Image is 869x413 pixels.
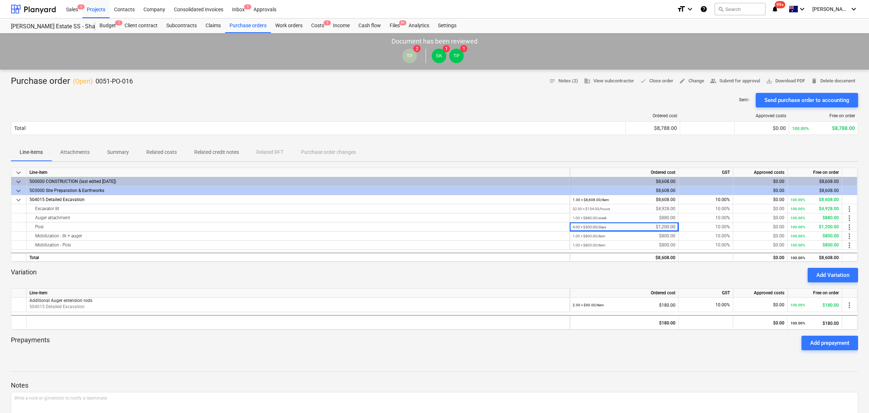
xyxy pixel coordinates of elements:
div: Free on order [792,113,855,118]
span: edit [679,78,686,84]
span: 99+ [775,1,785,8]
div: $180.00 [791,316,839,331]
small: 100.00% [791,207,805,211]
a: Settings [434,19,461,33]
div: Free on order [788,168,842,177]
div: $8,788.00 [792,125,855,131]
span: business [584,78,590,84]
div: $0.00 [736,316,784,330]
a: Analytics [404,19,434,33]
div: Total [27,253,570,262]
div: $0.00 [736,204,784,213]
i: Knowledge base [700,5,707,13]
small: 1.00 × $800.00 / item [573,234,605,238]
small: 100.00% [791,216,805,220]
small: 100.00% [792,126,809,131]
div: $180.00 [573,316,675,330]
div: Costs [307,19,329,33]
i: format_size [677,5,686,13]
button: Submit for approval [707,75,763,87]
div: GST [679,289,733,298]
div: $0.00 [736,253,784,262]
div: $8,608.00 [573,195,675,204]
div: $0.00 [736,232,784,241]
a: Costs1 [307,19,329,33]
small: 1.00 × $880.00 / week [573,216,607,220]
div: Send purchase order to accounting [764,95,849,105]
div: Posi [29,222,567,231]
div: $1,200.00 [573,222,675,232]
div: $800.00 [573,232,675,241]
div: Mobilization - Posi [29,241,567,249]
span: 1 [324,20,331,25]
a: Claims [201,19,225,33]
div: $0.00 [736,241,784,250]
small: 100.00% [791,256,805,260]
small: 1.00 × $800.00 / item [573,243,605,247]
span: Change [679,77,704,85]
div: $0.00 [738,125,786,131]
span: notes [549,78,556,84]
a: Work orders [271,19,307,33]
button: Add prepayment [801,336,858,350]
p: Sent : - [739,97,750,103]
button: Notes (2) [546,75,581,87]
div: $8,608.00 [791,186,839,195]
span: 1 [460,45,467,52]
small: 32.00 × $154.00 / hours [573,207,610,211]
span: people_alt [710,78,716,84]
span: more_vert [845,301,854,310]
i: keyboard_arrow_down [849,5,858,13]
span: TP [406,53,413,58]
span: more_vert [845,241,854,250]
div: Mobilization - 8t + auger [29,232,567,240]
span: more_vert [845,214,854,222]
div: Files [385,19,404,33]
div: $800.00 [791,241,839,250]
p: Related costs [146,148,177,156]
div: $0.00 [736,186,784,195]
div: $0.00 [736,213,784,222]
div: $880.00 [791,213,839,222]
div: Add Variation [816,270,849,280]
div: $8,608.00 [791,177,839,186]
span: 1 [115,20,122,25]
span: done [640,78,646,84]
small: 1.00 × $8,608.00 / item [573,198,609,202]
p: 0051-PO-016 [96,77,133,86]
small: 100.00% [791,234,805,238]
a: Income [329,19,354,33]
span: 9+ [399,20,406,25]
small: 100.00% [791,303,805,307]
span: Download PDF [766,77,805,85]
div: $4,928.00 [573,204,675,213]
p: Summary [107,148,129,156]
span: keyboard_arrow_down [14,187,23,195]
span: Additional Auger extension rods [29,298,92,303]
button: Download PDF [763,75,808,87]
div: Ordered cost [570,168,679,177]
div: Ordered cost [629,113,677,118]
div: $800.00 [573,241,675,250]
div: $8,788.00 [629,125,677,131]
span: save_alt [766,78,772,84]
p: Document has been reviewed [391,37,478,46]
div: Sean Keane [432,49,446,63]
div: $4,928.00 [791,204,839,213]
span: keyboard_arrow_down [14,196,23,204]
span: 1 [443,45,450,52]
div: $0.00 [736,195,784,204]
div: $8,608.00 [573,177,675,186]
span: keyboard_arrow_down [14,177,23,186]
div: Approved costs [733,168,788,177]
div: Total [14,125,25,131]
small: 100.00% [791,198,805,202]
span: [PERSON_NAME] [812,6,849,12]
div: $880.00 [573,213,675,222]
p: Variation [11,268,37,282]
div: $1,200.00 [791,222,839,232]
span: TP [453,53,459,58]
